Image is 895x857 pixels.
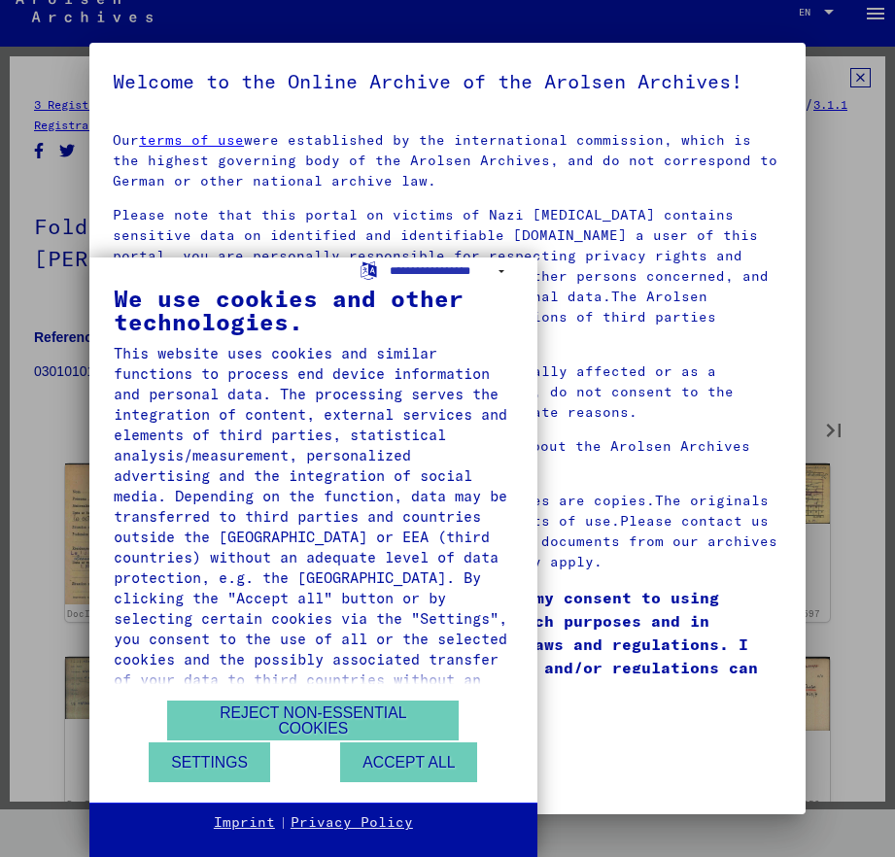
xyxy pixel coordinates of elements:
[114,287,513,333] div: We use cookies and other technologies.
[149,742,270,782] button: Settings
[114,343,513,710] div: This website uses cookies and similar functions to process end device information and personal da...
[167,701,459,740] button: Reject non-essential cookies
[291,813,413,833] a: Privacy Policy
[340,742,477,782] button: Accept all
[214,813,275,833] a: Imprint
